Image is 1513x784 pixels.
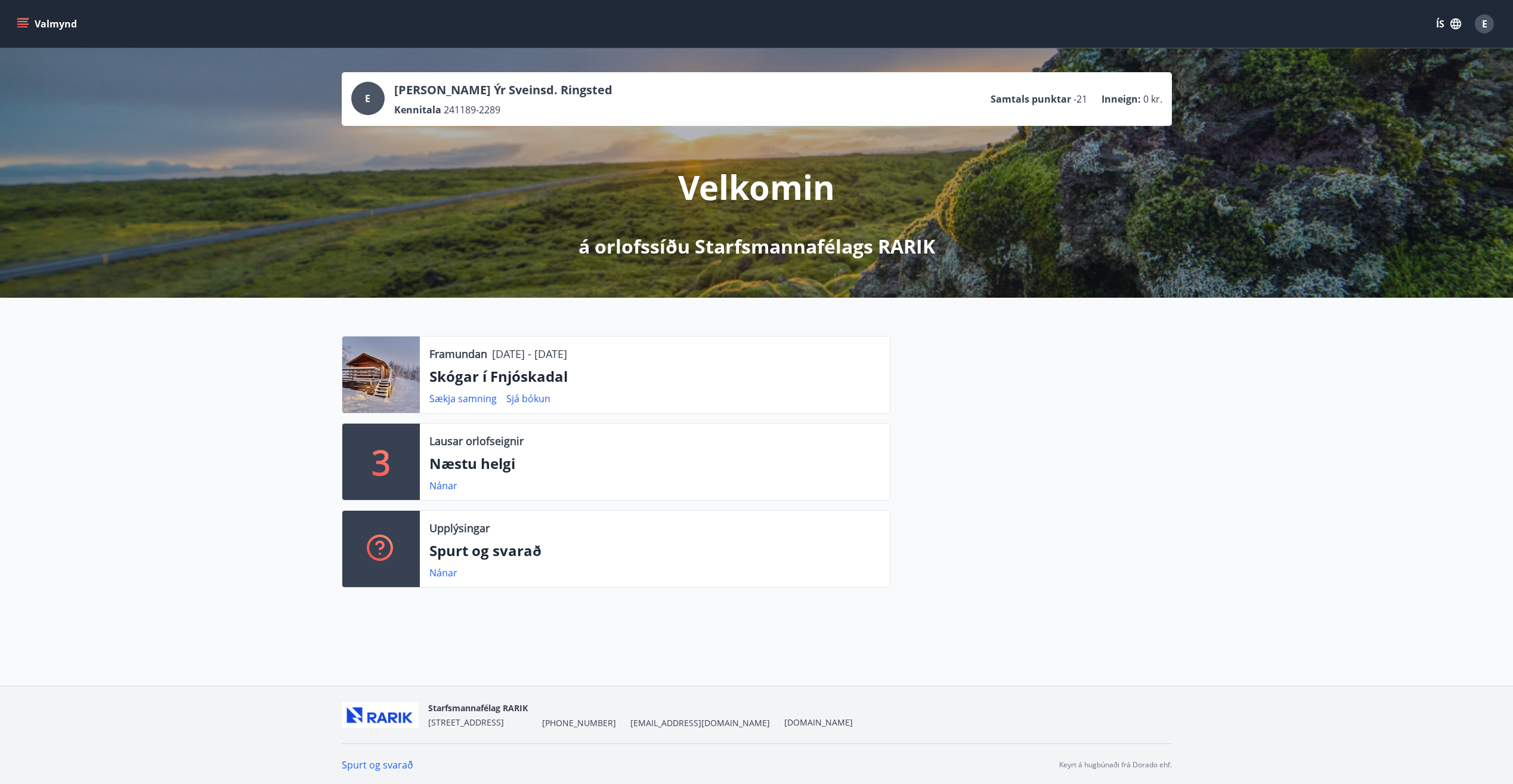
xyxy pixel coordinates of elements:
p: Skógar í Fnjóskadal [429,366,880,387]
p: [PERSON_NAME] Ýr Sveinsd. Ringsted [394,82,612,98]
img: ZmrgJ79bX6zJLXUGuSjrUVyxXxBt3QcBuEz7Nz1t.png [342,702,419,728]
a: Nánar [429,479,457,492]
span: [EMAIL_ADDRESS][DOMAIN_NAME] [630,717,770,729]
a: Sækja samning [429,392,497,405]
p: Velkomin [678,164,835,209]
span: E [1482,17,1487,30]
p: Spurt og svarað [429,541,880,561]
a: Sjá bókun [506,392,550,405]
button: ÍS [1430,13,1468,35]
p: Næstu helgi [429,453,880,474]
a: Spurt og svarað [342,758,413,771]
p: Samtals punktar [991,92,1071,106]
span: [PHONE_NUMBER] [542,717,616,729]
span: 0 kr. [1143,92,1162,106]
p: Lausar orlofseignir [429,433,524,449]
p: 3 [372,439,391,484]
button: menu [14,13,82,35]
button: E [1470,10,1499,38]
span: E [365,92,370,105]
a: [DOMAIN_NAME] [784,717,853,728]
p: Kennitala [394,103,441,116]
span: [STREET_ADDRESS] [428,717,504,728]
p: Upplýsingar [429,520,490,536]
p: Inneign : [1102,92,1141,106]
p: [DATE] - [DATE] [492,346,567,362]
span: 241189-2289 [444,103,500,116]
p: á orlofssíðu Starfsmannafélags RARIK [578,233,935,260]
span: -21 [1073,92,1087,106]
p: Framundan [429,346,487,362]
p: Keyrt á hugbúnaði frá Dorado ehf. [1059,760,1172,770]
span: Starfsmannafélag RARIK [428,702,528,714]
a: Nánar [429,566,457,579]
